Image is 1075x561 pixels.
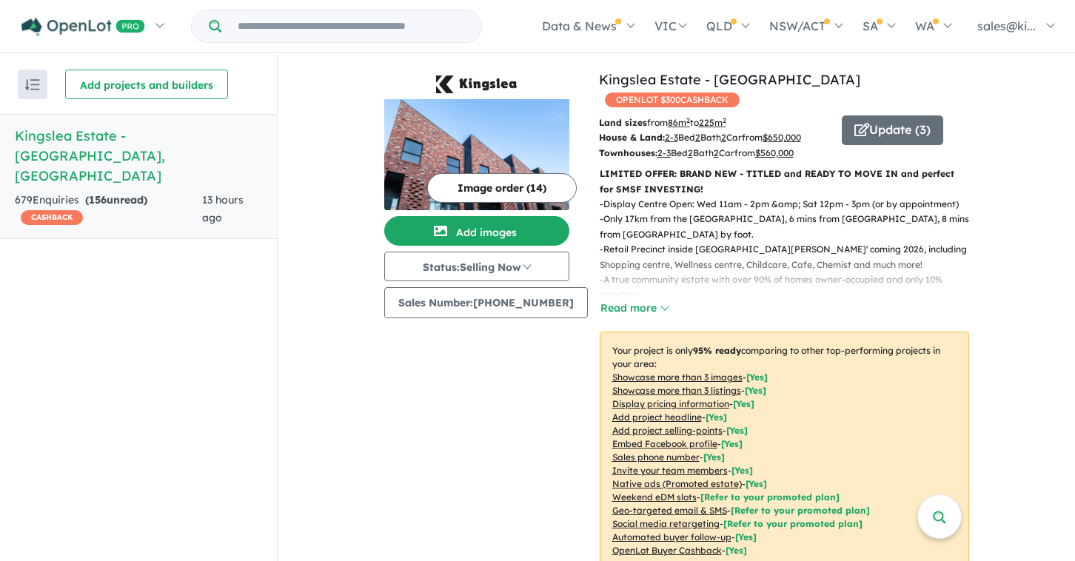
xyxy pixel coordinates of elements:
[686,116,690,124] sup: 2
[723,518,863,529] span: [Refer to your promoted plan]
[977,19,1036,33] span: sales@ki...
[731,505,870,516] span: [Refer to your promoted plan]
[665,132,678,143] u: 2-3
[599,130,831,145] p: Bed Bath Car from
[700,491,840,503] span: [Refer to your promoted plan]
[427,173,577,203] button: Image order (14)
[612,478,742,489] u: Native ads (Promoted estate)
[599,147,657,158] b: Townhouses:
[668,117,690,128] u: 86 m
[612,545,722,556] u: OpenLot Buyer Cashback
[612,451,700,463] u: Sales phone number
[723,116,726,124] sup: 2
[721,438,743,449] span: [ Yes ]
[612,398,729,409] u: Display pricing information
[224,10,478,42] input: Try estate name, suburb, builder or developer
[706,411,727,423] span: [ Yes ]
[384,252,569,281] button: Status:Selling Now
[605,93,740,107] span: OPENLOT $ 300 CASHBACK
[612,465,728,476] u: Invite your team members
[25,79,40,90] img: sort.svg
[599,115,831,130] p: from
[612,372,743,383] u: Showcase more than 3 images
[733,398,754,409] span: [ Yes ]
[599,146,831,161] p: Bed Bath Car from
[384,216,569,246] button: Add images
[745,385,766,396] span: [ Yes ]
[599,117,647,128] b: Land sizes
[202,193,244,224] span: 13 hours ago
[746,372,768,383] span: [ Yes ]
[612,425,723,436] u: Add project selling-points
[755,147,794,158] u: $ 560,000
[721,132,726,143] u: 2
[599,132,665,143] b: House & Land:
[842,115,943,145] button: Update (3)
[763,132,801,143] u: $ 650,000
[599,71,860,88] a: Kingslea Estate - [GEOGRAPHIC_DATA]
[15,126,262,186] h5: Kingslea Estate - [GEOGRAPHIC_DATA] , [GEOGRAPHIC_DATA]
[384,70,569,210] a: Kingslea Estate - Broadmeadows LogoKingslea Estate - Broadmeadows
[384,287,588,318] button: Sales Number:[PHONE_NUMBER]
[600,300,669,317] button: Read more
[600,242,981,272] p: - Retail Precinct inside [GEOGRAPHIC_DATA][PERSON_NAME]' coming 2026, including Shopping centre, ...
[612,531,731,542] u: Automated buyer follow-up
[612,518,720,529] u: Social media retargeting
[15,192,202,227] div: 679 Enquir ies
[688,147,693,158] u: 2
[384,99,569,210] img: Kingslea Estate - Broadmeadows
[390,75,563,93] img: Kingslea Estate - Broadmeadows Logo
[600,272,981,303] p: - A true community estate with over 90% of homes owner-occupied and only 10% investors
[746,478,767,489] span: [Yes]
[695,132,700,143] u: 2
[693,345,741,356] b: 95 % ready
[714,147,719,158] u: 2
[612,438,717,449] u: Embed Facebook profile
[699,117,726,128] u: 225 m
[726,425,748,436] span: [ Yes ]
[85,193,147,206] strong: ( unread)
[65,70,228,99] button: Add projects and builders
[726,545,747,556] span: [Yes]
[89,193,107,206] span: 156
[657,147,671,158] u: 2-3
[731,465,753,476] span: [ Yes ]
[612,491,697,503] u: Weekend eDM slots
[735,531,757,542] span: [Yes]
[600,167,969,197] p: LIMITED OFFER: BRAND NEW - TITLED and READY TO MOVE IN and perfect for SMSF INVESTING!
[600,212,981,242] p: - Only 17km from the [GEOGRAPHIC_DATA], 6 mins from [GEOGRAPHIC_DATA], 8 mins from [GEOGRAPHIC_DA...
[703,451,725,463] span: [ Yes ]
[690,117,726,128] span: to
[612,385,741,396] u: Showcase more than 3 listings
[600,197,981,212] p: - Display Centre Open: Wed 11am - 2pm &amp; Sat 12pm - 3pm (or by appointment)
[21,210,83,225] span: CASHBACK
[612,411,702,423] u: Add project headline
[21,18,145,36] img: Openlot PRO Logo White
[612,505,727,516] u: Geo-targeted email & SMS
